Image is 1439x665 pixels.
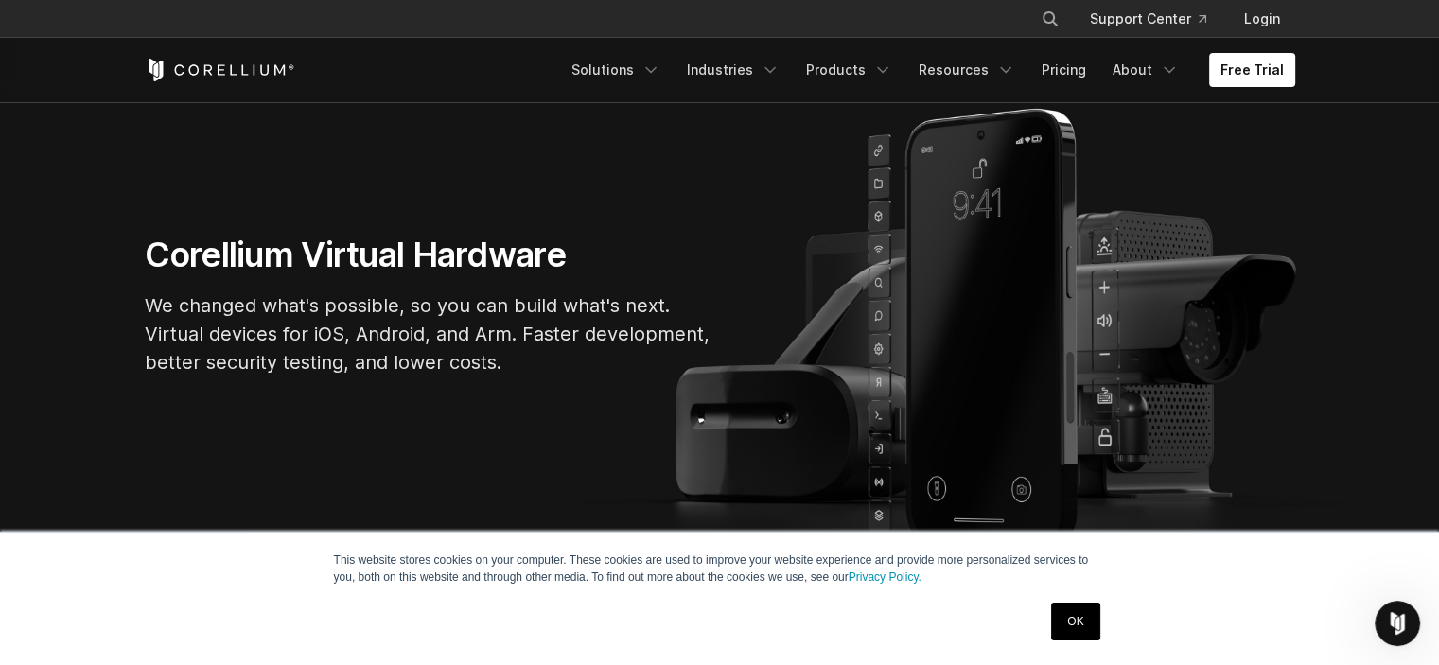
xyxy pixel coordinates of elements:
a: Privacy Policy. [849,570,921,584]
a: Resources [907,53,1027,87]
button: Search [1033,2,1067,36]
a: About [1101,53,1190,87]
a: Login [1229,2,1295,36]
a: OK [1051,603,1099,640]
div: Navigation Menu [560,53,1295,87]
h1: Corellium Virtual Hardware [145,234,712,276]
a: Solutions [560,53,672,87]
iframe: Intercom live chat [1375,601,1420,646]
a: Free Trial [1209,53,1295,87]
a: Corellium Home [145,59,295,81]
a: Products [795,53,904,87]
p: This website stores cookies on your computer. These cookies are used to improve your website expe... [334,551,1106,586]
div: Navigation Menu [1018,2,1295,36]
a: Support Center [1075,2,1221,36]
p: We changed what's possible, so you can build what's next. Virtual devices for iOS, Android, and A... [145,291,712,376]
a: Industries [676,53,791,87]
a: Pricing [1030,53,1097,87]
